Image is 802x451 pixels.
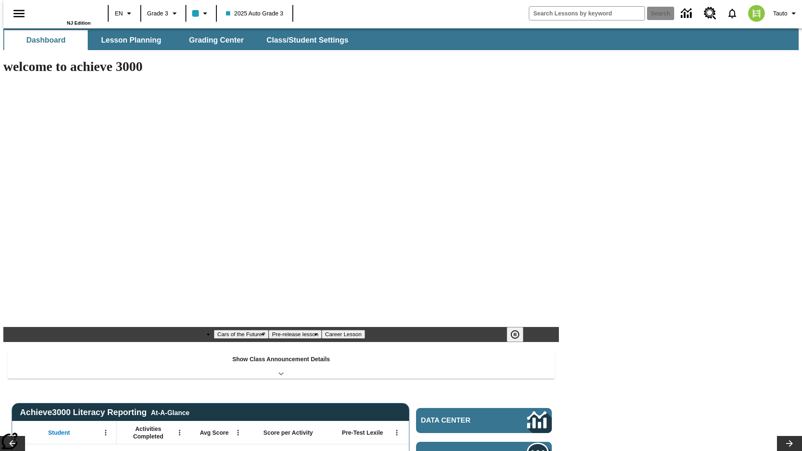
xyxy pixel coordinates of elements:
[4,30,88,50] button: Dashboard
[529,7,645,20] input: search field
[322,330,365,339] button: Slide 3 Career Lesson
[147,9,168,18] span: Grade 3
[342,429,383,436] span: Pre-Test Lexile
[676,2,699,25] a: Data Center
[232,355,330,364] p: Show Class Announcement Details
[3,30,356,50] div: SubNavbar
[773,9,787,18] span: Tauto
[173,426,186,439] button: Open Menu
[175,30,258,50] button: Grading Center
[721,3,743,24] a: Notifications
[200,429,228,436] span: Avg Score
[260,30,355,50] button: Class/Student Settings
[121,425,176,440] span: Activities Completed
[151,408,189,417] div: At-A-Glance
[748,5,765,22] img: avatar image
[770,6,802,21] button: Profile/Settings
[36,4,91,20] a: Home
[214,330,269,339] button: Slide 1 Cars of the Future?
[20,408,190,417] span: Achieve3000 Literacy Reporting
[111,6,138,21] button: Language: EN, Select a language
[189,6,213,21] button: Class color is light blue. Change class color
[7,1,31,26] button: Open side menu
[36,3,91,25] div: Home
[3,28,799,50] div: SubNavbar
[421,416,499,425] span: Data Center
[232,426,244,439] button: Open Menu
[391,426,403,439] button: Open Menu
[8,350,555,379] div: Show Class Announcement Details
[264,429,313,436] span: Score per Activity
[743,3,770,24] button: Select a new avatar
[269,330,322,339] button: Slide 2 Pre-release lesson
[226,9,284,18] span: 2025 Auto Grade 3
[507,327,532,342] div: Pause
[115,9,123,18] span: EN
[3,59,559,74] h1: welcome to achieve 3000
[416,408,552,433] a: Data Center
[777,436,802,451] button: Lesson carousel, Next
[67,20,91,25] span: NJ Edition
[699,2,721,25] a: Resource Center, Will open in new tab
[144,6,183,21] button: Grade: Grade 3, Select a grade
[507,327,523,342] button: Pause
[89,30,173,50] button: Lesson Planning
[99,426,112,439] button: Open Menu
[48,429,70,436] span: Student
